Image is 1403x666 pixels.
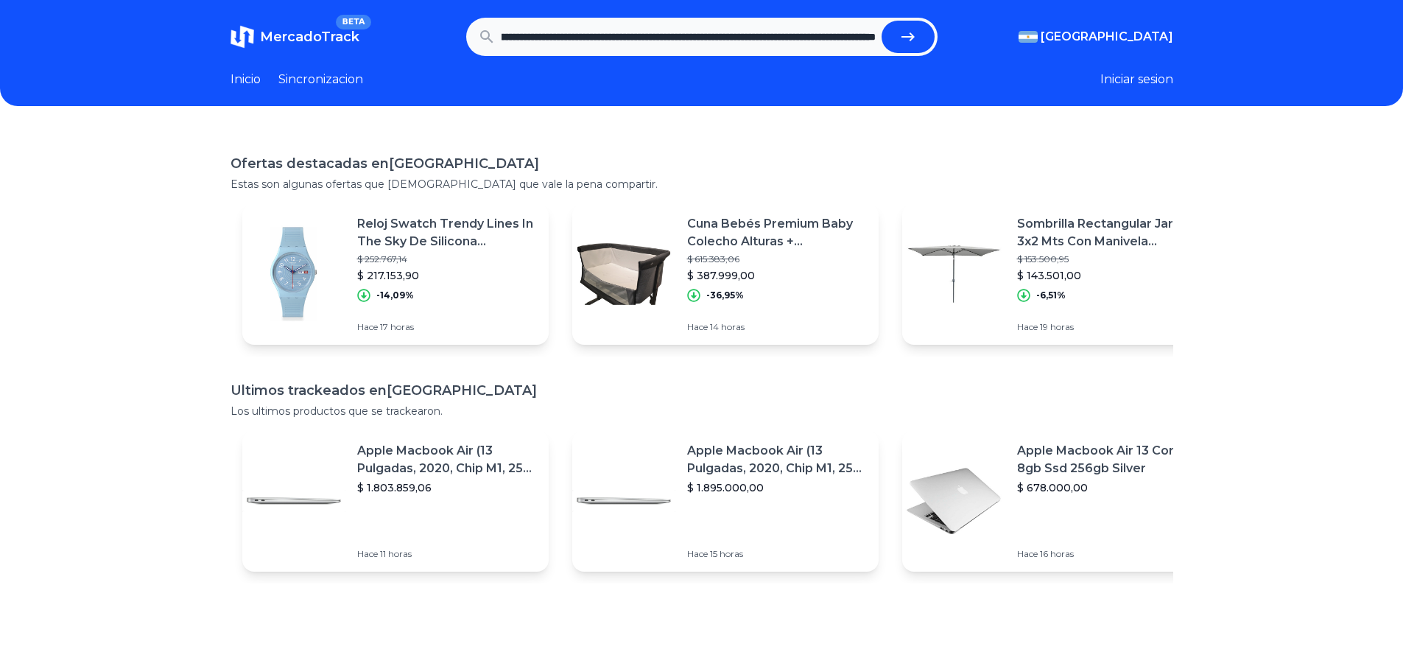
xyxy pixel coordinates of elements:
[357,548,537,560] p: Hace 11 horas
[902,449,1005,553] img: Featured image
[1019,28,1173,46] button: [GEOGRAPHIC_DATA]
[357,268,537,283] p: $ 217.153,90
[242,430,549,572] a: Featured imageApple Macbook Air (13 Pulgadas, 2020, Chip M1, 256 Gb De Ssd, 8 Gb De Ram) - Plata$...
[1017,321,1197,333] p: Hace 19 horas
[687,442,867,477] p: Apple Macbook Air (13 Pulgadas, 2020, Chip M1, 256 Gb De Ssd, 8 Gb De Ram) - Plata
[231,153,1173,174] h1: Ofertas destacadas en [GEOGRAPHIC_DATA]
[1017,442,1197,477] p: Apple Macbook Air 13 Core I5 8gb Ssd 256gb Silver
[706,290,744,301] p: -36,95%
[572,222,675,326] img: Featured image
[357,215,537,250] p: Reloj Swatch Trendy Lines In The Sky De Silicona So28s704
[1100,71,1173,88] button: Iniciar sesion
[242,222,345,326] img: Featured image
[687,321,867,333] p: Hace 14 horas
[231,380,1173,401] h1: Ultimos trackeados en [GEOGRAPHIC_DATA]
[242,203,549,345] a: Featured imageReloj Swatch Trendy Lines In The Sky De Silicona So28s704$ 252.767,14$ 217.153,90-1...
[231,71,261,88] a: Inicio
[278,71,363,88] a: Sincronizacion
[336,15,370,29] span: BETA
[231,25,254,49] img: MercadoTrack
[231,177,1173,192] p: Estas son algunas ofertas que [DEMOGRAPHIC_DATA] que vale la pena compartir.
[687,253,867,265] p: $ 615.383,06
[1017,548,1197,560] p: Hace 16 horas
[687,215,867,250] p: Cuna Bebés Premium Baby Colecho Alturas + Mosquitero
[242,449,345,553] img: Featured image
[572,203,879,345] a: Featured imageCuna Bebés Premium Baby Colecho Alturas + Mosquitero$ 615.383,06$ 387.999,00-36,95%...
[1017,268,1197,283] p: $ 143.501,00
[1041,28,1173,46] span: [GEOGRAPHIC_DATA]
[687,480,867,495] p: $ 1.895.000,00
[357,480,537,495] p: $ 1.803.859,06
[687,268,867,283] p: $ 387.999,00
[357,321,537,333] p: Hace 17 horas
[902,203,1209,345] a: Featured imageSombrilla Rectangular Jardín 3x2 Mts Con Manivela Premium$ 153.500,95$ 143.501,00-6...
[902,222,1005,326] img: Featured image
[260,29,359,45] span: MercadoTrack
[1017,480,1197,495] p: $ 678.000,00
[902,430,1209,572] a: Featured imageApple Macbook Air 13 Core I5 8gb Ssd 256gb Silver$ 678.000,00Hace 16 horas
[357,442,537,477] p: Apple Macbook Air (13 Pulgadas, 2020, Chip M1, 256 Gb De Ssd, 8 Gb De Ram) - Plata
[376,290,414,301] p: -14,09%
[572,449,675,553] img: Featured image
[231,404,1173,418] p: Los ultimos productos que se trackearon.
[1036,290,1066,301] p: -6,51%
[1017,253,1197,265] p: $ 153.500,95
[231,25,359,49] a: MercadoTrackBETA
[572,430,879,572] a: Featured imageApple Macbook Air (13 Pulgadas, 2020, Chip M1, 256 Gb De Ssd, 8 Gb De Ram) - Plata$...
[357,253,537,265] p: $ 252.767,14
[687,548,867,560] p: Hace 15 horas
[1017,215,1197,250] p: Sombrilla Rectangular Jardín 3x2 Mts Con Manivela Premium
[1019,31,1038,43] img: Argentina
